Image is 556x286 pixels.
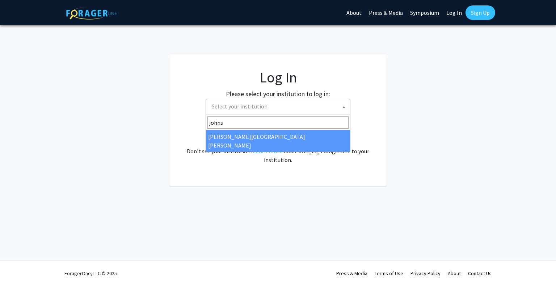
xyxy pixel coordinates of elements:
[207,116,349,129] input: Search
[375,270,403,277] a: Terms of Use
[209,99,350,114] span: Select your institution
[64,261,117,286] div: ForagerOne, LLC © 2025
[184,69,372,86] h1: Log In
[336,270,367,277] a: Press & Media
[184,129,372,164] div: No account? . Don't see your institution? about bringing ForagerOne to your institution.
[410,270,441,277] a: Privacy Policy
[66,7,117,20] img: ForagerOne Logo
[206,99,350,115] span: Select your institution
[226,89,330,99] label: Please select your institution to log in:
[5,253,31,281] iframe: Chat
[466,5,495,20] a: Sign Up
[212,103,268,110] span: Select your institution
[206,130,350,152] li: [PERSON_NAME][GEOGRAPHIC_DATA][PERSON_NAME]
